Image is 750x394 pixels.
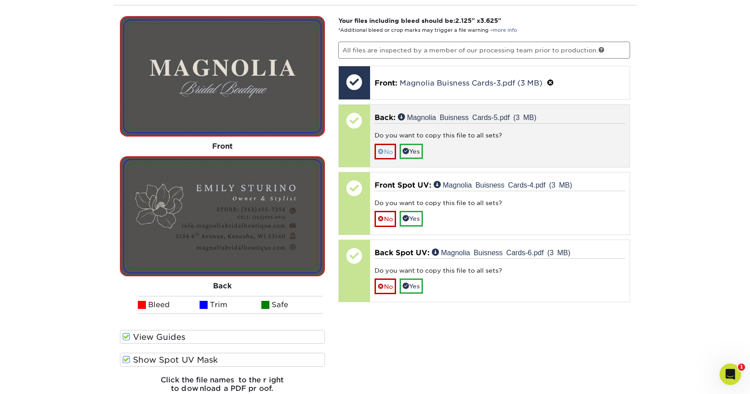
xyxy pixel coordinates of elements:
[400,211,423,226] a: Yes
[375,266,626,278] div: Do you want to copy this file to all sets?
[375,79,397,87] span: Front:
[375,278,396,294] a: No
[138,296,200,314] li: Bleed
[338,27,517,33] small: *Additional bleed or crop marks may trigger a file warning –
[375,131,626,143] div: Do you want to copy this file to all sets?
[338,42,631,59] p: All files are inspected by a member of our processing team prior to production.
[338,17,501,24] strong: Your files including bleed should be: " x "
[493,27,517,33] a: more info
[375,181,431,189] span: Front Spot UV:
[120,353,325,367] label: Show Spot UV Mask
[432,248,571,256] a: Magnolia Buisness Cards-6.pdf (3 MB)
[375,211,396,227] a: No
[400,144,423,159] a: Yes
[455,17,472,24] span: 2.125
[120,137,325,156] div: Front
[434,181,572,188] a: Magnolia Buisness Cards-4.pdf (3 MB)
[375,248,430,257] span: Back Spot UV:
[120,330,325,344] label: View Guides
[400,79,542,87] a: Magnolia Buisness Cards-3.pdf (3 MB)
[398,113,537,120] a: Magnolia Buisness Cards-5.pdf (3 MB)
[261,296,323,314] li: Safe
[480,17,498,24] span: 3.625
[738,364,745,371] span: 1
[375,113,396,122] span: Back:
[400,278,423,294] a: Yes
[375,198,626,211] div: Do you want to copy this file to all sets?
[120,276,325,296] div: Back
[200,296,261,314] li: Trim
[375,144,396,159] a: No
[720,364,741,385] iframe: Intercom live chat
